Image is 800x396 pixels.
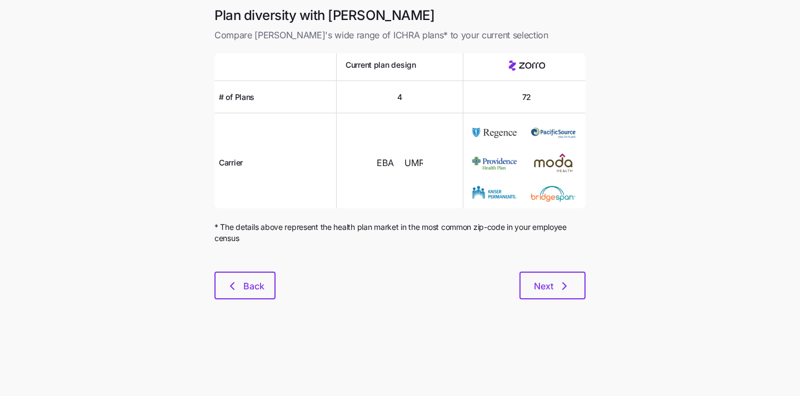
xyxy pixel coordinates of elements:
[243,279,264,293] span: Back
[404,156,424,170] span: UMR
[531,182,576,203] img: Carrier
[472,182,517,203] img: Carrier
[219,157,243,168] span: Carrier
[214,272,276,299] button: Back
[214,7,586,24] h1: Plan diversity with [PERSON_NAME]
[531,152,576,173] img: Carrier
[219,92,254,103] span: # of Plans
[522,92,531,103] span: 72
[214,222,586,244] span: * The details above represent the health plan market in the most common zip-code in your employee...
[397,92,402,103] span: 4
[377,156,394,170] span: EBA
[519,272,586,299] button: Next
[534,279,553,293] span: Next
[214,28,586,42] span: Compare [PERSON_NAME]'s wide range of ICHRA plans* to your current selection
[531,122,576,143] img: Carrier
[346,59,416,71] span: Current plan design
[472,152,517,173] img: Carrier
[472,122,517,143] img: Carrier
